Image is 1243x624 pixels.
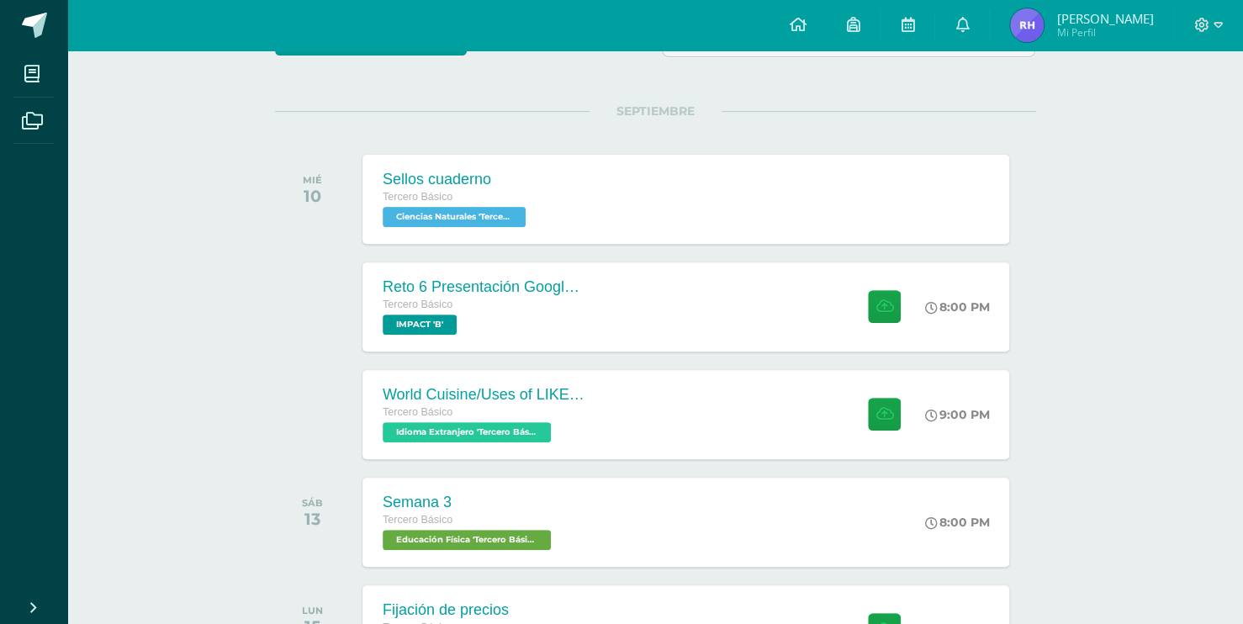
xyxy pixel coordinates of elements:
[383,386,584,404] div: World Cuisine/Uses of LIKE week 5
[383,514,452,526] span: Tercero Básico
[383,406,452,418] span: Tercero Básico
[383,601,555,619] div: Fijación de precios
[302,605,323,616] div: LUN
[302,497,323,509] div: SÁB
[383,494,555,511] div: Semana 3
[1010,8,1044,42] img: e1c7cf6c0195cc103d81c689ad3ad45d.png
[303,186,322,206] div: 10
[383,422,551,442] span: Idioma Extranjero 'Tercero Básico B'
[303,174,322,186] div: MIÉ
[1056,25,1153,40] span: Mi Perfil
[383,299,452,310] span: Tercero Básico
[924,515,989,530] div: 8:00 PM
[383,207,526,227] span: Ciencias Naturales 'Tercero Básico B'
[383,191,452,203] span: Tercero Básico
[302,509,323,529] div: 13
[383,315,457,335] span: IMPACT 'B'
[590,103,722,119] span: SEPTIEMBRE
[924,407,989,422] div: 9:00 PM
[1056,10,1153,27] span: [PERSON_NAME]
[383,278,584,296] div: Reto 6 Presentación Google Slides Clase 3 y 4
[924,299,989,315] div: 8:00 PM
[383,530,551,550] span: Educación Física 'Tercero Básico B'
[383,171,530,188] div: Sellos cuaderno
